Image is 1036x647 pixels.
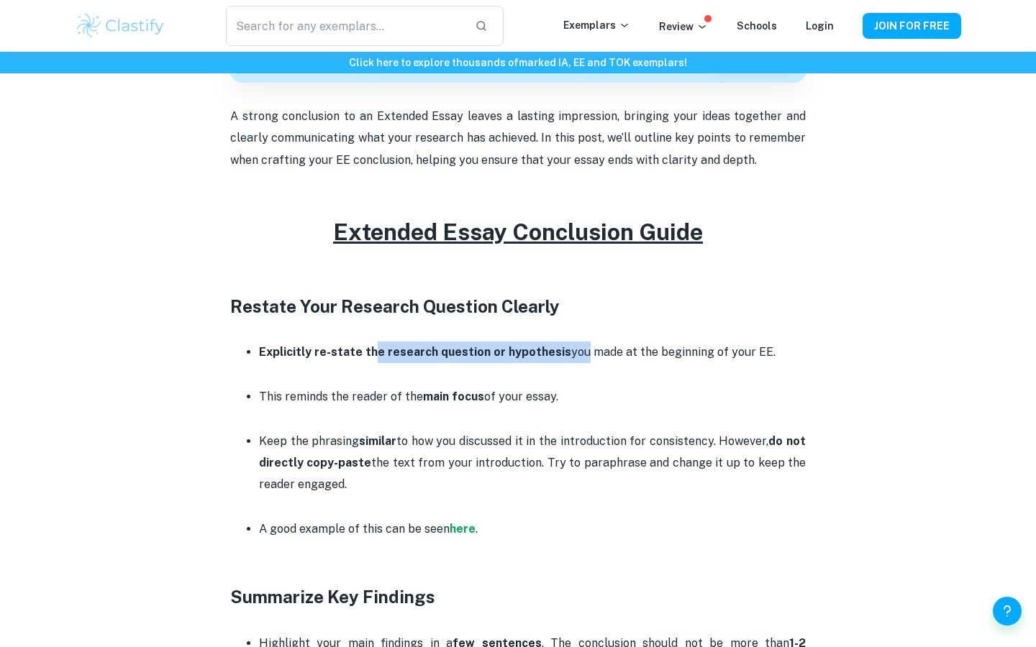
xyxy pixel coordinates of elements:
[230,587,435,607] strong: Summarize Key Findings
[259,341,806,363] p: you made at the beginning of your EE.
[423,390,484,403] strong: main focus
[75,12,166,40] img: Clastify logo
[333,219,703,245] u: Extended Essay Conclusion Guide
[230,296,560,316] strong: Restate Your Research Question Clearly
[259,386,806,408] p: This reminds the reader of the of your essay.
[806,20,834,32] a: Login
[737,20,777,32] a: Schools
[563,17,630,33] p: Exemplars
[259,518,806,540] p: A good example of this can be seen .
[659,19,708,35] p: Review
[450,522,476,536] a: here
[863,13,961,39] button: JOIN FOR FREE
[226,6,463,46] input: Search for any exemplars...
[230,106,806,171] p: A strong conclusion to an Extended Essay leaves a lasting impression, bringing your ideas togethe...
[359,434,396,448] strong: similar
[259,431,806,496] p: Keep the phrasing to how you discussed it in the introduction for consistency. However, the text ...
[259,345,571,359] strong: Explicitly re-state the research question or hypothesis
[993,597,1022,625] button: Help and Feedback
[3,55,1033,70] h6: Click here to explore thousands of marked IA, EE and TOK exemplars !
[259,434,806,469] strong: do not directly copy-paste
